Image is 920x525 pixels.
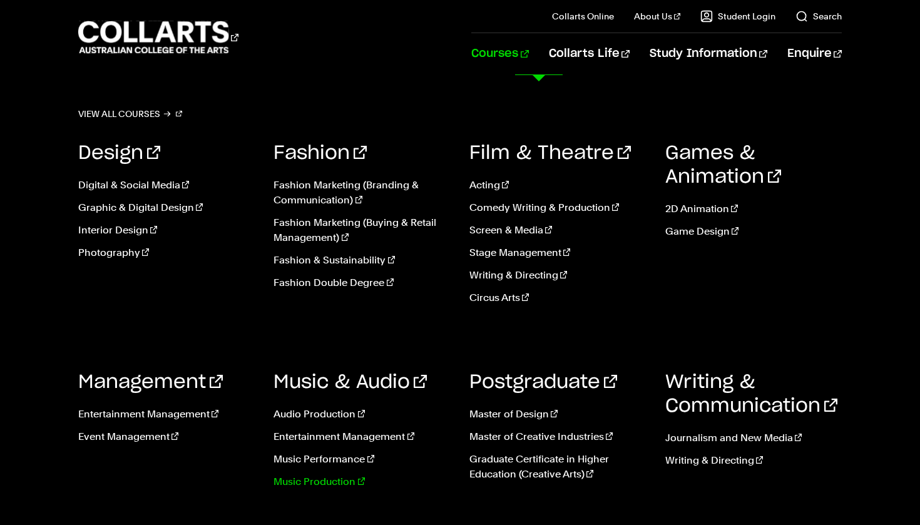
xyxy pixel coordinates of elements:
[273,253,451,268] a: Fashion & Sustainability
[273,215,451,245] a: Fashion Marketing (Buying & Retail Management)
[665,431,842,446] a: Journalism and New Media
[552,10,614,23] a: Collarts Online
[469,144,631,163] a: Film & Theatre
[665,373,837,415] a: Writing & Communication
[469,245,647,260] a: Stage Management
[78,178,255,193] a: Digital & Social Media
[469,407,647,422] a: Master of Design
[634,10,680,23] a: About Us
[469,200,647,215] a: Comedy Writing & Production
[549,33,630,74] a: Collarts Life
[273,373,427,392] a: Music & Audio
[78,19,238,55] div: Go to homepage
[469,268,647,283] a: Writing & Directing
[665,224,842,239] a: Game Design
[469,178,647,193] a: Acting
[650,33,767,74] a: Study Information
[469,429,647,444] a: Master of Creative Industries
[78,373,223,392] a: Management
[273,178,451,208] a: Fashion Marketing (Branding & Communication)
[273,452,451,467] a: Music Performance
[273,429,451,444] a: Entertainment Management
[795,10,842,23] a: Search
[469,223,647,238] a: Screen & Media
[665,201,842,217] a: 2D Animation
[78,105,182,123] a: View all courses
[273,474,451,489] a: Music Production
[273,275,451,290] a: Fashion Double Degree
[469,452,647,482] a: Graduate Certificate in Higher Education (Creative Arts)
[78,144,160,163] a: Design
[78,407,255,422] a: Entertainment Management
[273,407,451,422] a: Audio Production
[78,245,255,260] a: Photography
[665,453,842,468] a: Writing & Directing
[78,429,255,444] a: Event Management
[469,373,617,392] a: Postgraduate
[78,223,255,238] a: Interior Design
[700,10,775,23] a: Student Login
[665,144,781,186] a: Games & Animation
[471,33,528,74] a: Courses
[469,290,647,305] a: Circus Arts
[273,144,367,163] a: Fashion
[787,33,842,74] a: Enquire
[78,200,255,215] a: Graphic & Digital Design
